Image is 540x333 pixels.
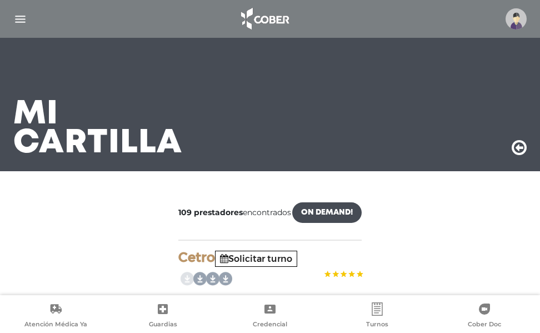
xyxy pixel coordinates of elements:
a: Credencial [217,302,324,331]
h3: Mi Cartilla [13,100,182,158]
b: 109 prestadores [178,207,243,217]
a: Cober Doc [431,302,538,331]
a: Atención Médica Ya [2,302,109,331]
span: Cober Doc [468,320,501,330]
img: Cober_menu-lines-white.svg [13,12,27,26]
a: Solicitar turno [220,254,292,264]
span: encontrados [178,207,291,218]
a: On Demand! [292,202,362,223]
a: Turnos [323,302,431,331]
img: logo_cober_home-white.png [235,6,293,32]
span: Credencial [253,320,287,330]
span: Turnos [366,320,388,330]
span: Guardias [149,320,177,330]
img: profile-placeholder.svg [506,8,527,29]
img: estrellas_badge.png [323,267,363,281]
h4: Cetro [178,250,362,266]
a: Guardias [109,302,217,331]
span: Atención Médica Ya [24,320,87,330]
